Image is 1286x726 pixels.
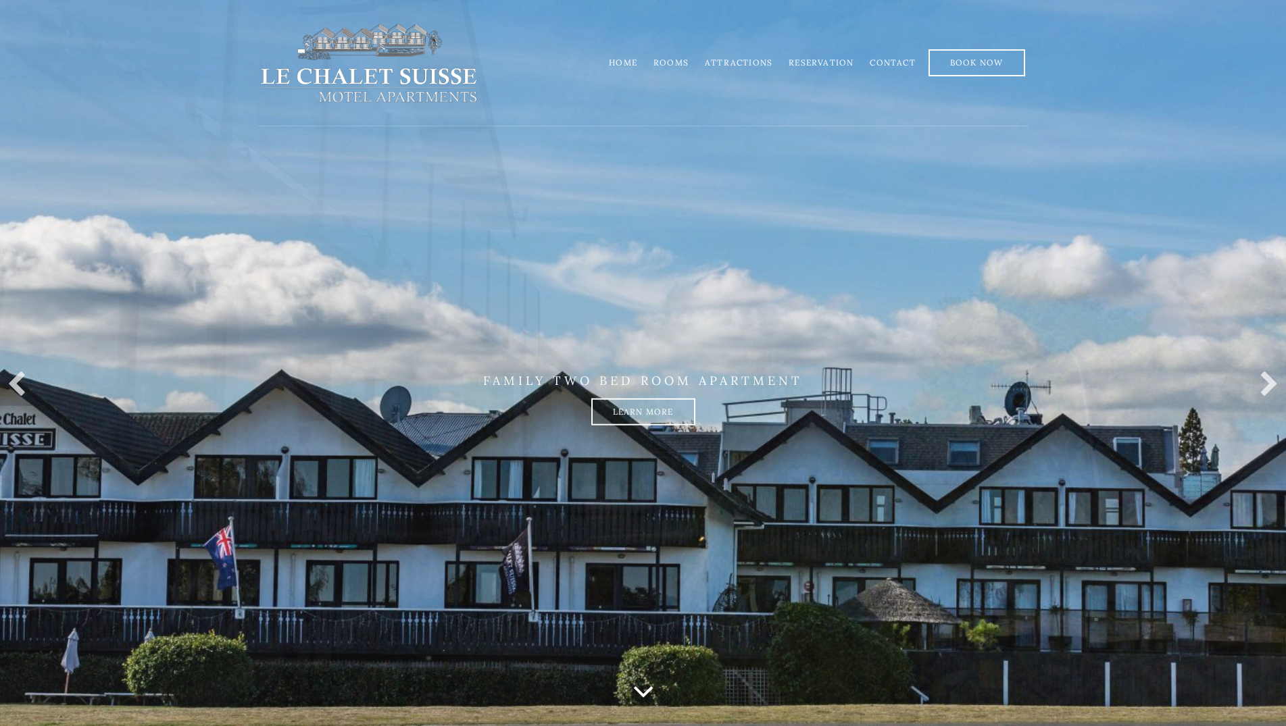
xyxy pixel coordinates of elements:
a: Book Now [929,49,1025,76]
a: Rooms [653,57,689,68]
a: Learn more [591,398,695,425]
img: lechaletsuisse [258,22,479,103]
p: PREMIER ONE BED ROOM APARTMENT [258,373,1029,388]
a: Reservation [789,57,854,68]
a: Home [609,57,637,68]
a: Attractions [705,57,772,68]
a: Contact [870,57,915,68]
